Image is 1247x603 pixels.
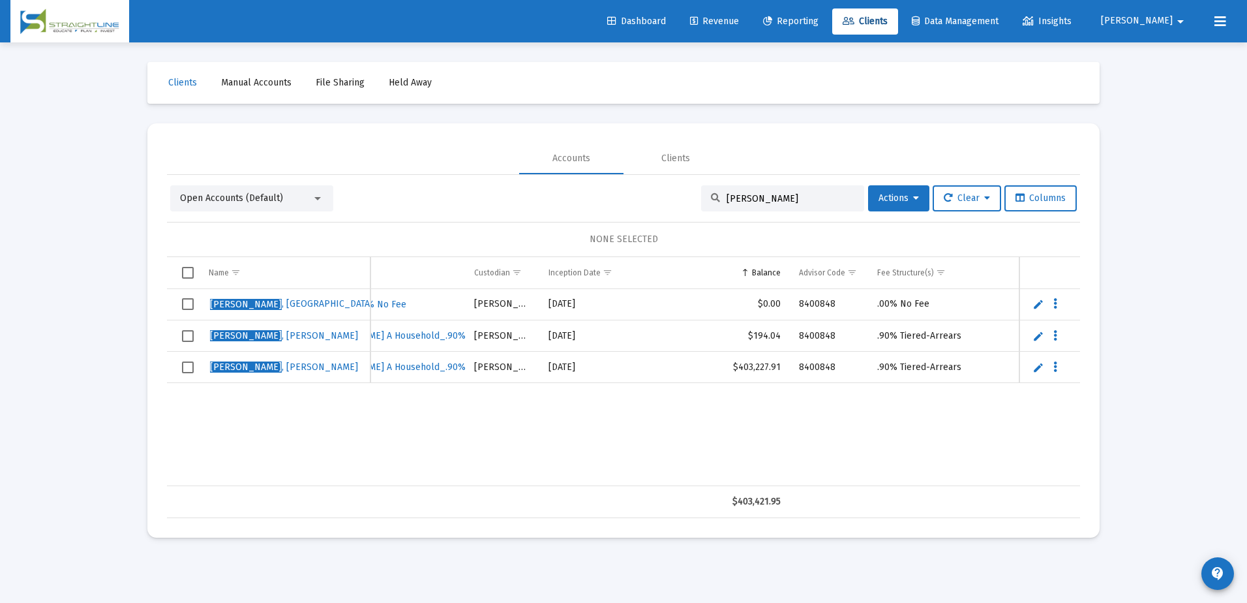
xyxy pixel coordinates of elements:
span: , [PERSON_NAME] A Household_.90% Tiered-Arrears [236,362,530,373]
td: [PERSON_NAME] [465,289,539,320]
span: Open Accounts (Default) [180,193,283,204]
a: [PERSON_NAME], [PERSON_NAME] [209,326,359,346]
span: [PERSON_NAME] [210,330,282,341]
td: [DATE] [539,320,633,352]
span: Actions [879,193,919,204]
span: Show filter options for column 'Inception Date' [603,268,612,277]
div: Select row [182,362,194,373]
a: Revenue [680,8,749,35]
div: Accounts [552,152,590,165]
td: Column Fee Structure(s) [868,257,1019,288]
span: Clear [944,193,990,204]
div: Clients [661,152,690,165]
div: Custodian [474,268,510,278]
button: Clear [933,185,1001,211]
div: Name [209,268,229,278]
td: [PERSON_NAME] [465,320,539,352]
td: [DATE] [539,289,633,320]
td: [DATE] [539,352,633,383]
div: Select row [182,330,194,342]
span: , [PERSON_NAME] [210,362,358,373]
span: Manual Accounts [221,77,292,88]
td: 8400848 [790,320,868,352]
span: , [GEOGRAPHIC_DATA] [210,298,373,309]
td: 8400848 [790,352,868,383]
a: Edit [1032,298,1044,310]
span: Show filter options for column 'Fee Structure(s)' [936,268,946,277]
a: Clients [158,70,207,96]
span: Show filter options for column 'Custodian' [512,268,522,277]
div: Inception Date [548,268,601,278]
span: Show filter options for column 'Name' [231,268,241,277]
button: Actions [868,185,929,211]
input: Search [727,193,854,204]
a: [PERSON_NAME], [PERSON_NAME] [209,358,359,377]
a: Clients [832,8,898,35]
a: Manual Accounts [211,70,302,96]
a: Dashboard [597,8,676,35]
span: Held Away [389,77,432,88]
td: $403,227.91 [633,352,790,383]
td: .90% Tiered-Arrears [868,352,1019,383]
a: [PERSON_NAME], [PERSON_NAME] A Household_.90% Tiered-Arrears [235,358,531,377]
a: [PERSON_NAME], [PERSON_NAME] A Household_.90% Tiered-Arrears [235,326,531,346]
span: Insights [1023,16,1072,27]
mat-icon: contact_support [1210,566,1225,581]
button: Columns [1004,185,1077,211]
a: Reporting [753,8,829,35]
a: Data Management [901,8,1009,35]
span: Revenue [690,16,739,27]
div: Data grid [167,257,1080,518]
span: Show filter options for column 'Advisor Code' [847,268,857,277]
span: Columns [1015,193,1066,204]
td: Column Advisor Code [790,257,868,288]
span: File Sharing [316,77,365,88]
a: [PERSON_NAME], [GEOGRAPHIC_DATA] [209,294,374,314]
div: Balance [752,268,781,278]
img: Dashboard [20,8,119,35]
button: [PERSON_NAME] [1085,8,1204,34]
mat-icon: arrow_drop_down [1173,8,1188,35]
span: [PERSON_NAME] [1101,16,1173,27]
td: $0.00 [633,289,790,320]
span: Data Management [912,16,999,27]
a: Edit [1032,362,1044,373]
td: 8400848 [790,289,868,320]
div: Select all [182,267,194,279]
span: , [PERSON_NAME] [210,330,358,341]
a: Insights [1012,8,1082,35]
td: [PERSON_NAME] [465,352,539,383]
div: Fee Structure(s) [877,268,934,278]
div: $403,421.95 [642,495,781,508]
span: , [PERSON_NAME] A Household_.90% Tiered-Arrears [236,330,530,341]
td: Column Inception Date [539,257,633,288]
td: Column Custodian [465,257,539,288]
a: Held Away [378,70,442,96]
span: Dashboard [607,16,666,27]
td: $194.04 [633,320,790,352]
span: [PERSON_NAME] [210,299,282,310]
span: Clients [168,77,197,88]
td: .90% Tiered-Arrears [868,320,1019,352]
td: .00% No Fee [868,289,1019,320]
div: Select row [182,298,194,310]
td: Column Balance [633,257,790,288]
span: [PERSON_NAME] [210,362,282,373]
div: Advisor Code [799,268,845,278]
div: NONE SELECTED [177,233,1070,246]
td: Column Name [200,257,370,288]
span: Clients [843,16,888,27]
a: File Sharing [305,70,375,96]
span: Reporting [763,16,819,27]
a: Edit [1032,330,1044,342]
